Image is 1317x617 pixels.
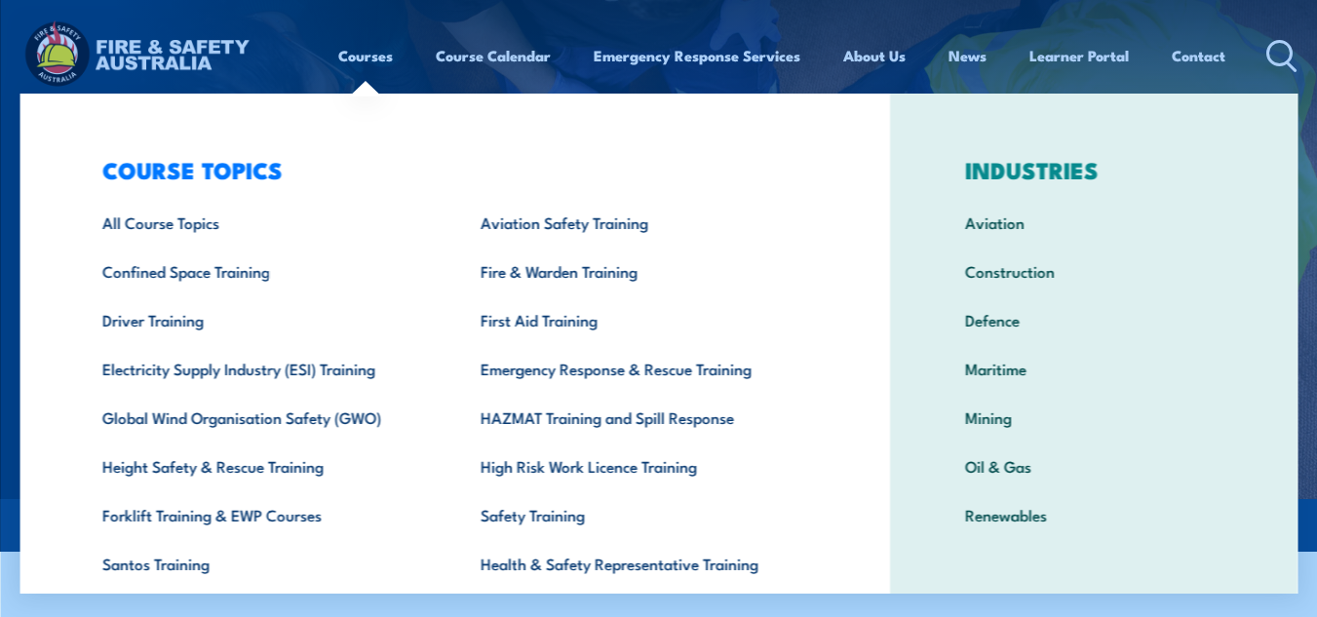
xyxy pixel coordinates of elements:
[449,247,828,295] a: Fire & Warden Training
[71,198,449,247] a: All Course Topics
[71,442,449,490] a: Height Safety & Rescue Training
[934,344,1253,393] a: Maritime
[449,295,828,344] a: First Aid Training
[71,156,828,183] h3: COURSE TOPICS
[934,156,1253,183] h3: INDUSTRIES
[449,490,828,539] a: Safety Training
[949,32,987,79] a: News
[934,442,1253,490] a: Oil & Gas
[843,32,906,79] a: About Us
[449,393,828,442] a: HAZMAT Training and Spill Response
[934,295,1253,344] a: Defence
[436,32,551,79] a: Course Calendar
[1172,32,1225,79] a: Contact
[934,490,1253,539] a: Renewables
[71,344,449,393] a: Electricity Supply Industry (ESI) Training
[71,490,449,539] a: Forklift Training & EWP Courses
[338,32,393,79] a: Courses
[1029,32,1129,79] a: Learner Portal
[71,539,449,588] a: Santos Training
[934,198,1253,247] a: Aviation
[71,295,449,344] a: Driver Training
[71,247,449,295] a: Confined Space Training
[449,198,828,247] a: Aviation Safety Training
[71,393,449,442] a: Global Wind Organisation Safety (GWO)
[449,539,828,588] a: Health & Safety Representative Training
[934,247,1253,295] a: Construction
[449,442,828,490] a: High Risk Work Licence Training
[594,32,800,79] a: Emergency Response Services
[934,393,1253,442] a: Mining
[449,344,828,393] a: Emergency Response & Rescue Training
